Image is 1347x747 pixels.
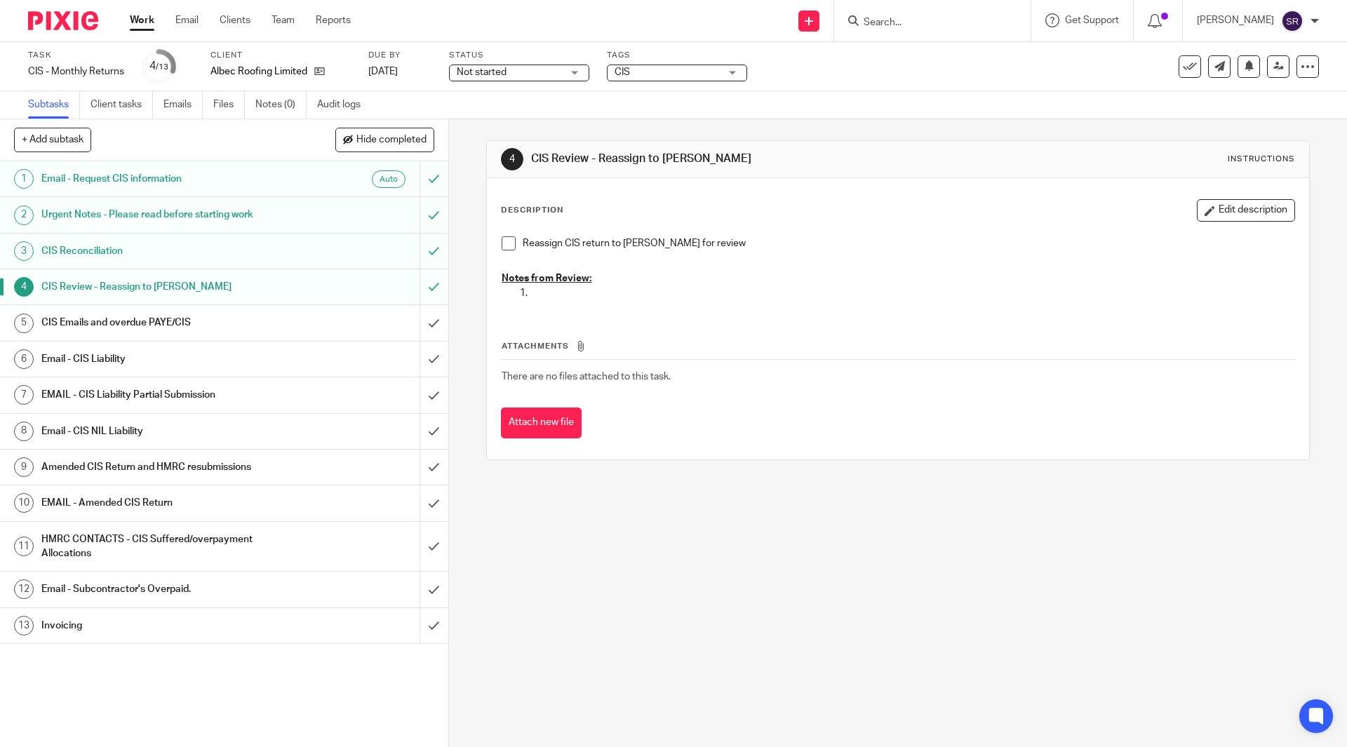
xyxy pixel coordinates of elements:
[615,67,630,77] span: CIS
[41,312,284,333] h1: CIS Emails and overdue PAYE/CIS
[14,457,34,477] div: 9
[41,384,284,405] h1: EMAIL - CIS Liability Partial Submission
[317,91,371,119] a: Audit logs
[210,50,351,61] label: Client
[41,421,284,442] h1: Email - CIS NIL Liability
[41,457,284,478] h1: Amended CIS Return and HMRC resubmissions
[502,372,671,382] span: There are no files attached to this task.
[41,204,284,225] h1: Urgent Notes - Please read before starting work
[156,63,168,71] small: /13
[220,13,250,27] a: Clients
[335,128,434,152] button: Hide completed
[457,67,507,77] span: Not started
[14,241,34,261] div: 3
[502,274,591,283] u: Notes from Review:
[28,11,98,30] img: Pixie
[41,579,284,600] h1: Email - Subcontractor's Overpaid.
[91,91,153,119] a: Client tasks
[14,616,34,635] div: 13
[523,236,1294,250] p: Reassign CIS return to [PERSON_NAME] for review
[372,170,406,188] div: Auto
[1281,10,1304,32] img: svg%3E
[356,135,427,146] span: Hide completed
[862,17,989,29] input: Search
[501,205,563,216] p: Description
[41,529,284,565] h1: HMRC CONTACTS - CIS Suffered/overpayment Allocations
[531,152,928,166] h1: CIS Review - Reassign to [PERSON_NAME]
[41,276,284,297] h1: CIS Review - Reassign to [PERSON_NAME]
[368,50,431,61] label: Due by
[14,579,34,599] div: 12
[1197,199,1295,222] button: Edit description
[14,422,34,441] div: 8
[28,50,124,61] label: Task
[272,13,295,27] a: Team
[449,50,589,61] label: Status
[28,91,80,119] a: Subtasks
[368,67,398,76] span: [DATE]
[14,206,34,225] div: 2
[41,492,284,513] h1: EMAIL - Amended CIS Return
[213,91,245,119] a: Files
[149,58,168,74] div: 4
[41,241,284,262] h1: CIS Reconciliation
[163,91,203,119] a: Emails
[14,537,34,556] div: 11
[316,13,351,27] a: Reports
[255,91,307,119] a: Notes (0)
[607,50,747,61] label: Tags
[1228,154,1295,165] div: Instructions
[502,342,569,350] span: Attachments
[41,168,284,189] h1: Email - Request CIS information
[14,314,34,333] div: 5
[28,65,124,79] div: CIS - Monthly Returns
[501,408,582,439] button: Attach new file
[175,13,199,27] a: Email
[1065,15,1119,25] span: Get Support
[41,615,284,636] h1: Invoicing
[41,349,284,370] h1: Email - CIS Liability
[14,493,34,513] div: 10
[501,148,523,170] div: 4
[14,128,91,152] button: + Add subtask
[14,385,34,405] div: 7
[1197,13,1274,27] p: [PERSON_NAME]
[210,65,307,79] p: Albec Roofing Limited
[130,13,154,27] a: Work
[14,169,34,189] div: 1
[14,349,34,369] div: 6
[14,277,34,297] div: 4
